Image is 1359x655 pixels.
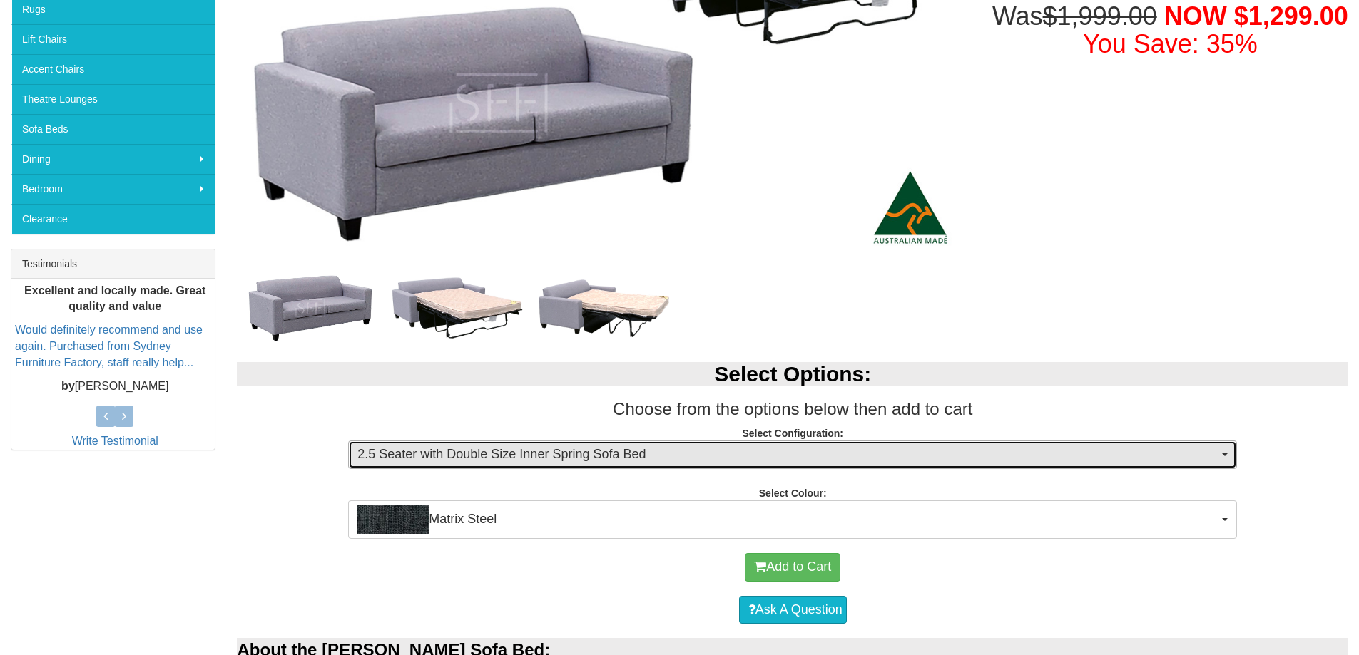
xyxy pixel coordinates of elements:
span: Matrix Steel [357,505,1218,534]
a: Sofa Beds [11,114,215,144]
strong: Select Colour: [759,488,827,499]
img: Matrix Steel [357,505,429,534]
div: Testimonials [11,249,215,279]
b: by [61,380,75,392]
a: Write Testimonial [72,435,158,447]
span: NOW $1,299.00 [1164,1,1348,31]
h3: Choose from the options below then add to cart [237,400,1348,418]
span: 2.5 Seater with Double Size Inner Spring Sofa Bed [357,445,1218,464]
a: Would definitely recommend and use again. Purchased from Sydney Furniture Factory, staff really h... [15,324,203,369]
strong: Select Configuration: [742,428,843,439]
b: Excellent and locally made. Great quality and value [24,284,205,313]
button: 2.5 Seater with Double Size Inner Spring Sofa Bed [348,440,1237,469]
a: Lift Chairs [11,24,215,54]
del: $1,999.00 [1043,1,1157,31]
font: You Save: 35% [1083,29,1258,58]
b: Select Options: [714,362,871,386]
button: Matrix SteelMatrix Steel [348,500,1237,539]
button: Add to Cart [745,553,840,582]
a: Accent Chairs [11,54,215,84]
h1: Was [992,2,1348,58]
a: Clearance [11,204,215,234]
a: Ask A Question [739,596,847,624]
a: Bedroom [11,174,215,204]
a: Dining [11,144,215,174]
a: Theatre Lounges [11,84,215,114]
p: [PERSON_NAME] [15,378,215,395]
